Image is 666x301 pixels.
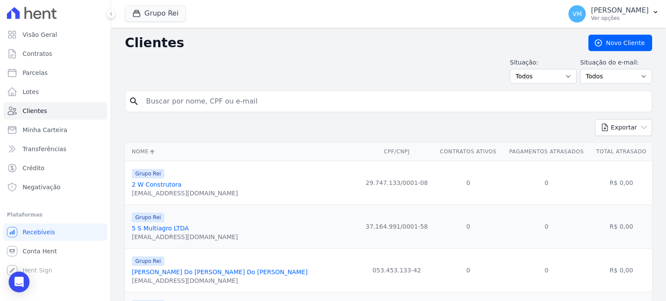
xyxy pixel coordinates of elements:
span: Conta Hent [23,247,57,256]
td: 0 [503,161,591,204]
span: Contratos [23,49,52,58]
a: Minha Carteira [3,121,107,139]
td: R$ 0,00 [591,248,652,292]
span: Grupo Rei [132,213,164,222]
td: 0 [434,204,503,248]
a: Negativação [3,178,107,196]
th: Nome [125,143,359,161]
a: Lotes [3,83,107,100]
a: Conta Hent [3,243,107,260]
a: Transferências [3,140,107,158]
td: 0 [503,248,591,292]
td: 0 [503,204,591,248]
td: 053.453.133-42 [359,248,434,292]
div: [EMAIL_ADDRESS][DOMAIN_NAME] [132,189,238,197]
td: R$ 0,00 [591,204,652,248]
span: Lotes [23,87,39,96]
div: [EMAIL_ADDRESS][DOMAIN_NAME] [132,276,307,285]
div: Plataformas [7,210,104,220]
label: Situação: [510,58,577,67]
button: VM [PERSON_NAME] Ver opções [562,2,666,26]
span: Clientes [23,107,47,115]
h2: Clientes [125,35,575,51]
a: Novo Cliente [588,35,652,51]
td: R$ 0,00 [591,161,652,204]
th: Total Atrasado [591,143,652,161]
span: VM [572,11,582,17]
i: search [129,96,139,107]
a: Visão Geral [3,26,107,43]
button: Grupo Rei [125,5,186,22]
span: Recebíveis [23,228,55,236]
span: Visão Geral [23,30,57,39]
td: 29.747.133/0001-08 [359,161,434,204]
span: Negativação [23,183,61,191]
label: Situação do e-mail: [580,58,652,67]
td: 37.164.991/0001-58 [359,204,434,248]
span: Crédito [23,164,45,172]
p: Ver opções [591,15,649,22]
a: Contratos [3,45,107,62]
th: CPF/CNPJ [359,143,434,161]
button: Exportar [595,119,652,136]
span: Transferências [23,145,66,153]
td: 0 [434,248,503,292]
span: Grupo Rei [132,256,164,266]
input: Buscar por nome, CPF ou e-mail [141,93,648,110]
span: Minha Carteira [23,126,67,134]
span: Grupo Rei [132,169,164,178]
a: [PERSON_NAME] Do [PERSON_NAME] Do [PERSON_NAME] [132,269,307,275]
span: Parcelas [23,68,48,77]
p: [PERSON_NAME] [591,6,649,15]
a: Parcelas [3,64,107,81]
div: Open Intercom Messenger [9,272,29,292]
td: 0 [434,161,503,204]
a: Crédito [3,159,107,177]
th: Pagamentos Atrasados [503,143,591,161]
a: 5 S Multiagro LTDA [132,225,189,232]
a: Recebíveis [3,223,107,241]
div: [EMAIL_ADDRESS][DOMAIN_NAME] [132,233,238,241]
a: Clientes [3,102,107,120]
a: 2 W Construtora [132,181,182,188]
th: Contratos Ativos [434,143,503,161]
